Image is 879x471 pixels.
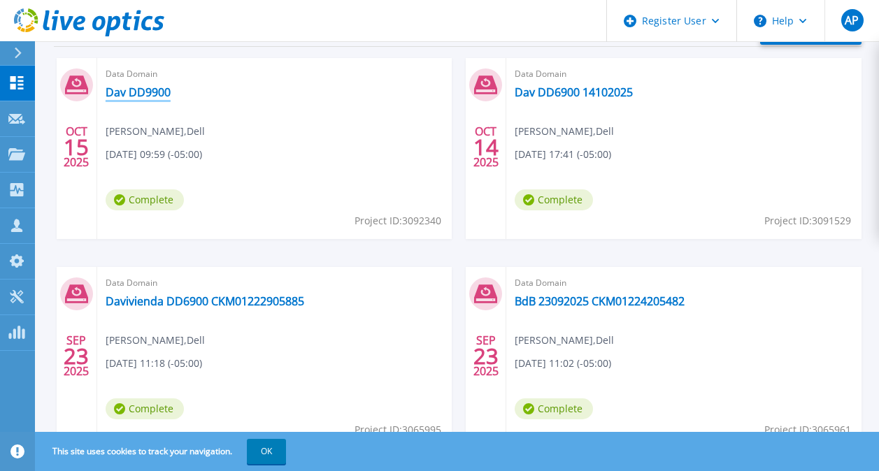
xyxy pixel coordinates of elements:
a: Davivienda DD6900 CKM01222905885 [106,294,304,308]
span: Complete [106,398,184,419]
span: Data Domain [106,66,444,82]
span: Data Domain [106,275,444,291]
span: Complete [515,398,593,419]
span: Project ID: 3065995 [355,422,441,437]
a: Dav DD9900 [106,85,171,99]
div: OCT 2025 [473,122,499,173]
a: BdB 23092025 CKM01224205482 [515,294,685,308]
span: 15 [64,141,89,153]
span: [PERSON_NAME] , Dell [515,124,614,139]
span: Data Domain [515,66,853,82]
button: OK [247,439,286,464]
span: [DATE] 11:18 (-05:00) [106,356,202,371]
span: Complete [515,189,593,210]
div: SEP 2025 [473,331,499,382]
a: Dav DD6900 14102025 [515,85,633,99]
div: SEP 2025 [63,331,90,382]
span: Data Domain [515,275,853,291]
span: 23 [64,350,89,362]
span: Project ID: 3065961 [764,422,851,437]
span: [DATE] 17:41 (-05:00) [515,147,611,162]
span: [PERSON_NAME] , Dell [106,124,205,139]
span: This site uses cookies to track your navigation. [38,439,286,464]
span: [PERSON_NAME] , Dell [106,333,205,348]
span: Complete [106,189,184,210]
span: [DATE] 09:59 (-05:00) [106,147,202,162]
span: 23 [473,350,499,362]
span: [PERSON_NAME] , Dell [515,333,614,348]
span: 14 [473,141,499,153]
span: Project ID: 3092340 [355,213,441,229]
span: AP [845,15,859,26]
span: Project ID: 3091529 [764,213,851,229]
span: [DATE] 11:02 (-05:00) [515,356,611,371]
div: OCT 2025 [63,122,90,173]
